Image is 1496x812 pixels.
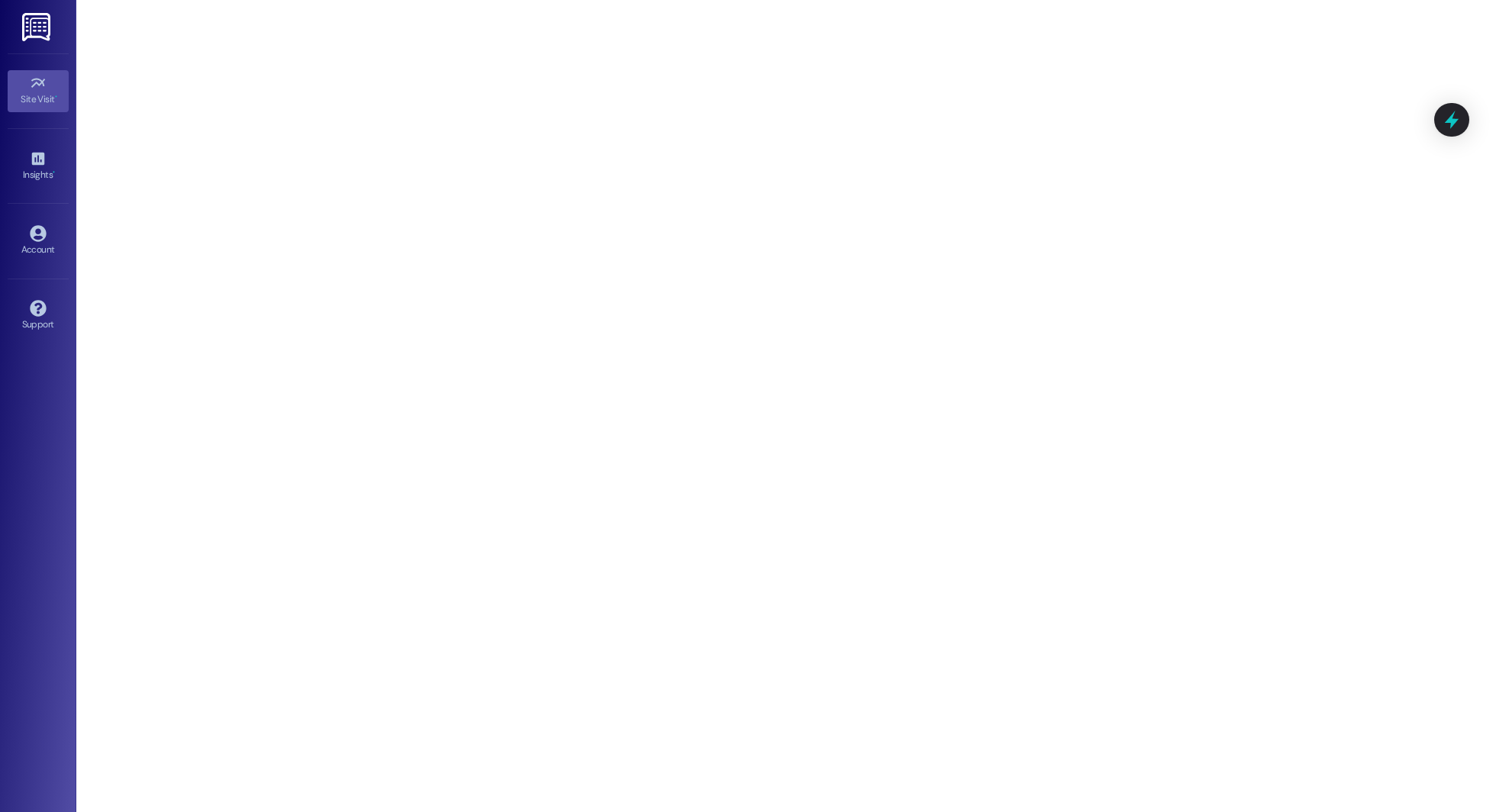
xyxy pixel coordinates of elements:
[53,167,55,178] span: •
[8,146,69,187] a: Insights •
[8,221,69,262] a: Account
[22,13,53,41] img: ResiDesk Logo
[8,70,69,111] a: Site Visit •
[55,92,57,102] span: •
[8,295,69,337] a: Support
